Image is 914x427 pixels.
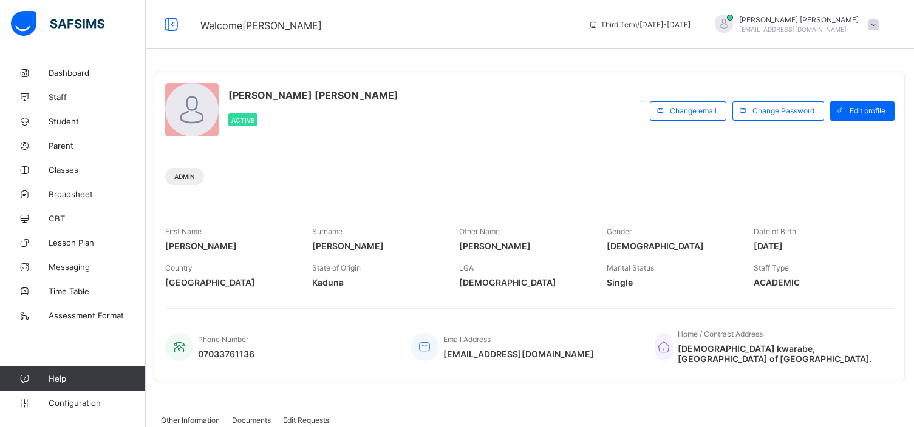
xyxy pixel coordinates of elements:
[739,15,859,24] span: [PERSON_NAME] [PERSON_NAME]
[198,349,254,359] span: 07033761136
[312,241,441,251] span: [PERSON_NAME]
[588,20,691,29] span: session/term information
[754,241,882,251] span: [DATE]
[754,263,789,272] span: Staff Type
[49,165,146,175] span: Classes
[678,343,882,364] span: [DEMOGRAPHIC_DATA] kwarabe, [GEOGRAPHIC_DATA] of [GEOGRAPHIC_DATA].
[198,335,248,344] span: Phone Number
[459,277,588,287] span: [DEMOGRAPHIC_DATA]
[49,68,146,78] span: Dashboard
[703,15,885,35] div: FrancisVICTOR
[165,263,193,272] span: Country
[11,11,104,36] img: safsims
[312,227,343,236] span: Surname
[49,311,146,320] span: Assessment Format
[607,263,654,272] span: Marital Status
[754,277,882,287] span: ACADEMIC
[49,286,146,296] span: Time Table
[165,277,294,287] span: [GEOGRAPHIC_DATA]
[443,349,594,359] span: [EMAIL_ADDRESS][DOMAIN_NAME]
[49,116,146,126] span: Student
[49,374,145,383] span: Help
[165,227,202,236] span: First Name
[459,241,588,251] span: [PERSON_NAME]
[459,263,474,272] span: LGA
[200,19,322,32] span: Welcome [PERSON_NAME]
[228,89,398,101] span: [PERSON_NAME] [PERSON_NAME]
[174,173,195,180] span: Admin
[607,241,735,251] span: [DEMOGRAPHIC_DATA]
[231,116,254,124] span: Active
[49,189,146,199] span: Broadsheet
[49,262,146,272] span: Messaging
[49,92,146,102] span: Staff
[49,141,146,150] span: Parent
[754,227,796,236] span: Date of Birth
[165,241,294,251] span: [PERSON_NAME]
[739,25,847,33] span: [EMAIL_ADDRESS][DOMAIN_NAME]
[443,335,491,344] span: Email Address
[459,227,500,236] span: Other Name
[607,277,735,287] span: Single
[670,106,717,115] span: Change email
[752,106,814,115] span: Change Password
[283,415,329,425] span: Edit Requests
[850,106,885,115] span: Edit profile
[49,238,146,247] span: Lesson Plan
[678,329,763,338] span: Home / Contract Address
[312,277,441,287] span: Kaduna
[232,415,271,425] span: Documents
[607,227,632,236] span: Gender
[49,213,146,223] span: CBT
[161,415,220,425] span: Other Information
[312,263,361,272] span: State of Origin
[49,398,145,408] span: Configuration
